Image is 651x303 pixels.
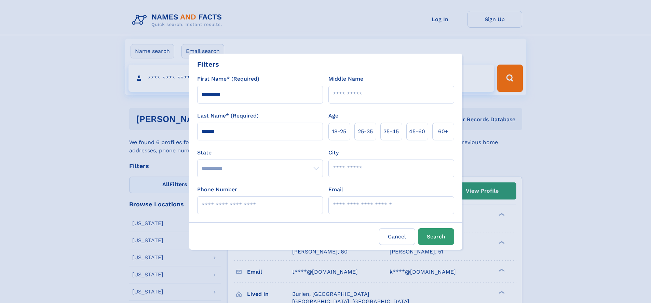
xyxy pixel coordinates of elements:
label: Email [328,185,343,194]
label: City [328,149,339,157]
label: Last Name* (Required) [197,112,259,120]
span: 60+ [438,127,448,136]
span: 35‑45 [383,127,399,136]
label: State [197,149,323,157]
span: 18‑25 [332,127,346,136]
label: First Name* (Required) [197,75,259,83]
button: Search [418,228,454,245]
label: Middle Name [328,75,363,83]
label: Cancel [379,228,415,245]
span: 25‑35 [358,127,373,136]
span: 45‑60 [409,127,425,136]
label: Age [328,112,338,120]
label: Phone Number [197,185,237,194]
div: Filters [197,59,219,69]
